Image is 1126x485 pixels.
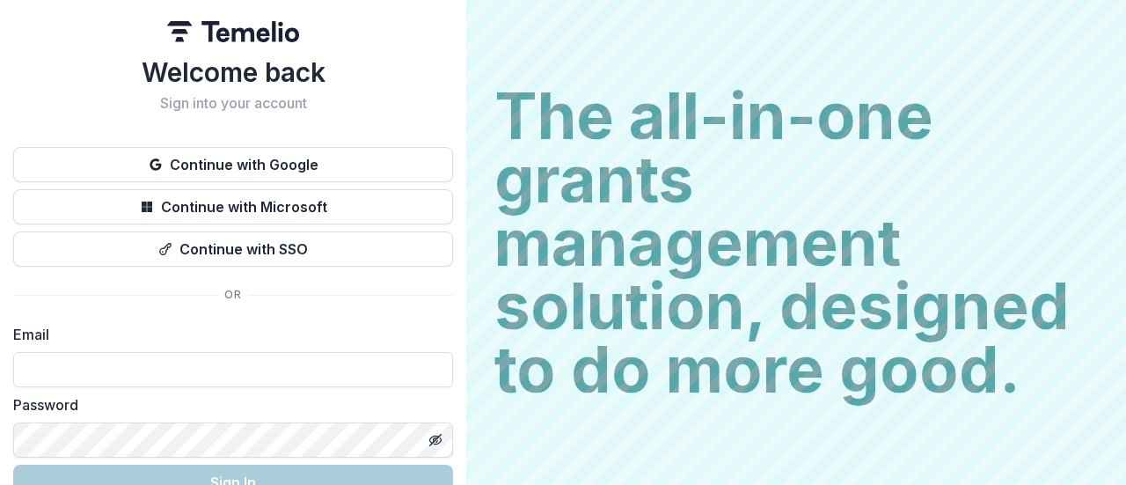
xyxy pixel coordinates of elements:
[421,426,450,454] button: Toggle password visibility
[13,231,453,267] button: Continue with SSO
[13,189,453,224] button: Continue with Microsoft
[13,147,453,182] button: Continue with Google
[167,21,299,42] img: Temelio
[13,394,442,415] label: Password
[13,95,453,112] h2: Sign into your account
[13,56,453,88] h1: Welcome back
[13,324,442,345] label: Email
